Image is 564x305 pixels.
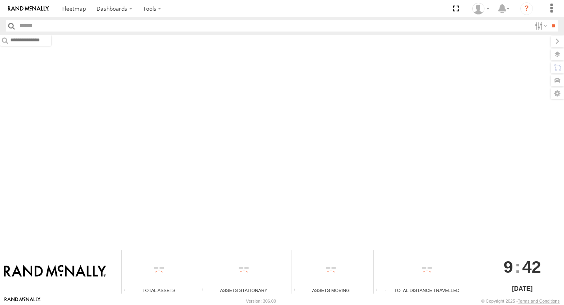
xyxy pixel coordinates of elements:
div: Total Assets [122,287,196,294]
div: Total number of Enabled Assets [122,288,134,294]
div: Total Distance Travelled [374,287,481,294]
a: Terms and Conditions [518,299,560,303]
div: Total number of assets current in transit. [291,288,303,294]
i: ? [520,2,533,15]
div: Assets Stationary [199,287,288,294]
div: Version: 306.00 [246,299,276,303]
img: rand-logo.svg [8,6,49,11]
div: Total distance travelled by all assets within specified date range and applied filters [374,288,386,294]
div: [DATE] [483,284,561,294]
div: Total number of assets current stationary. [199,288,211,294]
div: © Copyright 2025 - [481,299,560,303]
span: 42 [522,250,541,284]
a: Visit our Website [4,297,41,305]
div: Valeo Dash [469,3,492,15]
label: Map Settings [551,88,564,99]
span: 9 [504,250,513,284]
div: : [483,250,561,284]
div: Assets Moving [291,287,371,294]
label: Search Filter Options [532,20,549,32]
img: Rand McNally [4,265,106,278]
